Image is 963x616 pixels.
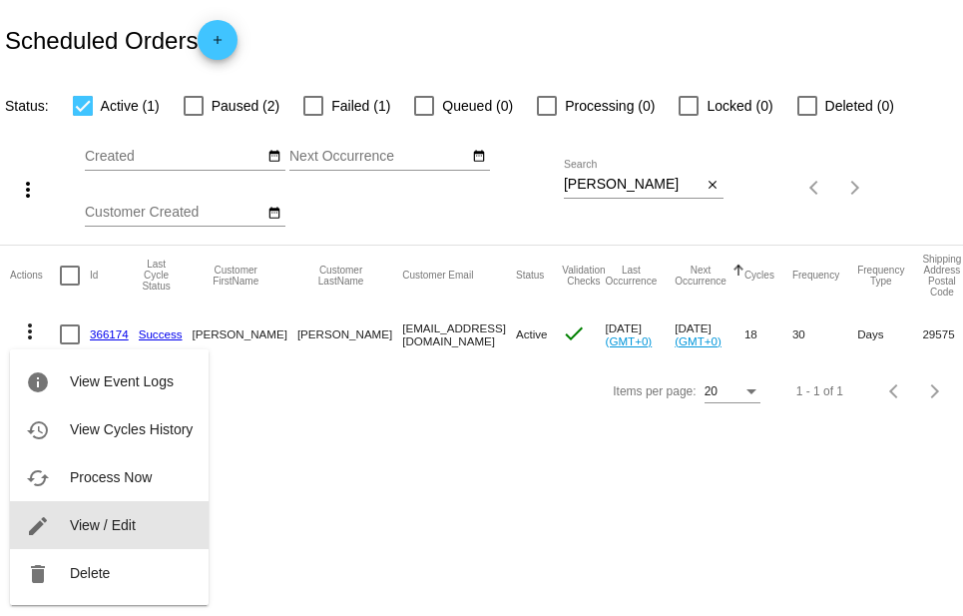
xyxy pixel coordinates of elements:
[70,373,174,389] span: View Event Logs
[26,514,50,538] mat-icon: edit
[70,469,152,485] span: Process Now
[26,418,50,442] mat-icon: history
[70,517,136,533] span: View / Edit
[26,466,50,490] mat-icon: cached
[26,370,50,394] mat-icon: info
[70,565,110,581] span: Delete
[26,562,50,586] mat-icon: delete
[70,421,193,437] span: View Cycles History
